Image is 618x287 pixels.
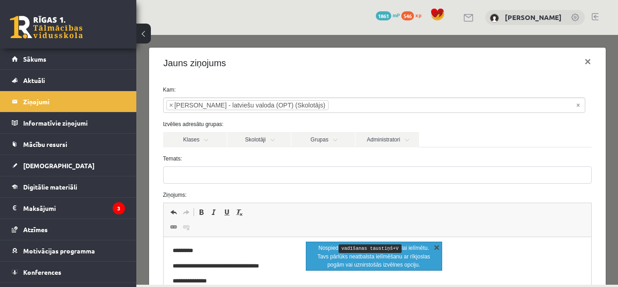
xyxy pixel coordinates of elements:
span: 1861 [376,11,391,20]
button: × [441,14,462,39]
a: Informatīvie ziņojumi [12,112,125,133]
a: Aktuāli [12,70,125,91]
a: Slīpraksts (vadīšanas taustiņš+I) [71,171,84,183]
a: Sākums [12,49,125,69]
a: [DEMOGRAPHIC_DATA] [12,155,125,176]
span: Mācību resursi [23,140,67,148]
kbd: vadīšanas taustiņš+V [202,209,265,218]
a: Skolotāji [91,97,154,112]
span: Atzīmes [23,225,48,233]
span: [DEMOGRAPHIC_DATA] [23,161,95,170]
a: Ziņojumi [12,91,125,112]
span: Noņemt visus vienumus [440,66,444,75]
label: Izvēlies adresātu grupas: [20,85,462,93]
a: Maksājumi3 [12,198,125,219]
span: mP [393,11,400,19]
span: Konferences [23,268,61,276]
a: Atsaistīt [44,186,56,198]
a: Motivācijas programma [12,240,125,261]
a: Pasvītrojums (vadīšanas taustiņš+U) [84,171,97,183]
label: Ziņojums: [20,156,462,164]
li: Laila Jirgensone - latviešu valoda (OPT) (Skolotājs) [30,65,192,75]
a: Atcelt (vadīšanas taustiņš+Z) [31,171,44,183]
span: Aktuāli [23,76,45,84]
legend: Informatīvie ziņojumi [23,112,125,133]
i: 3 [113,202,125,214]
span: xp [415,11,421,19]
a: Saite (vadīšanas taustiņš+K) [31,186,44,198]
a: Aizvērt [296,208,305,217]
a: Digitālie materiāli [12,176,125,197]
a: Administratori [219,97,283,112]
a: Treknraksts (vadīšanas taustiņš+B) [59,171,71,183]
span: Digitālie materiāli [23,183,77,191]
a: Atzīmes [12,219,125,240]
span: 546 [401,11,414,20]
span: × [33,66,37,75]
p: Nospied lai ielīmētu. Tavs pārlūks neatbalsta ielīmēšanu ar rīkjoslas pogām vai uznirstošās izvēl... [180,209,295,234]
a: Atkārtot (vadīšanas taustiņš+Y) [44,171,56,183]
legend: Maksājumi [23,198,125,219]
a: Klases [27,97,90,112]
span: Sākums [23,55,46,63]
a: Noņemt stilus [97,171,110,183]
label: Temats: [20,120,462,128]
img: Irina Lapsa [490,14,499,23]
a: Konferences [12,262,125,282]
a: Grupas [155,97,219,112]
a: 546 xp [401,11,426,19]
legend: Ziņojumi [23,91,125,112]
div: info [169,207,306,236]
span: Motivācijas programma [23,247,95,255]
h4: Jauns ziņojums [27,21,90,35]
label: Kam: [20,51,462,59]
a: Mācību resursi [12,134,125,155]
a: 1861 mP [376,11,400,19]
a: Rīgas 1. Tālmācības vidusskola [10,16,83,39]
a: [PERSON_NAME] [505,13,562,22]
